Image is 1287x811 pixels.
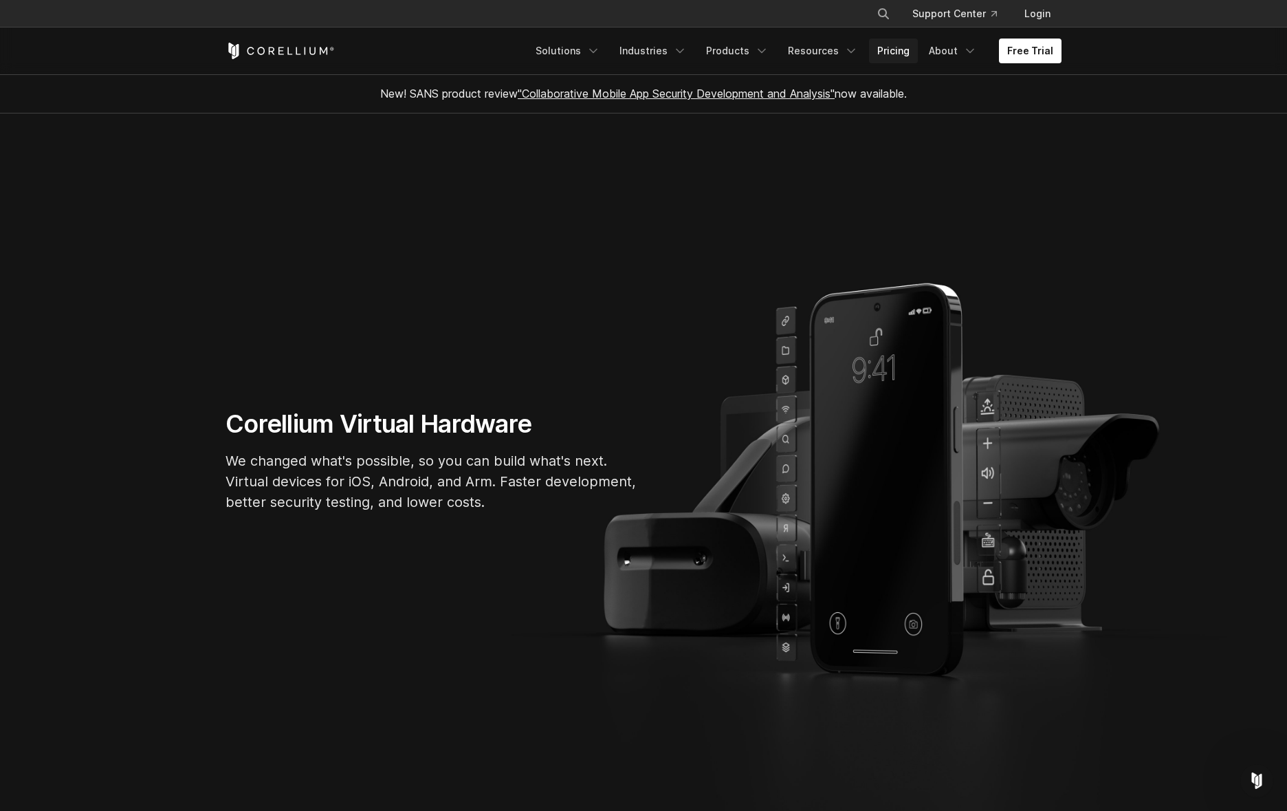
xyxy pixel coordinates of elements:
h1: Corellium Virtual Hardware [225,409,638,440]
a: "Collaborative Mobile App Security Development and Analysis" [518,87,835,100]
p: We changed what's possible, so you can build what's next. Virtual devices for iOS, Android, and A... [225,451,638,512]
a: Free Trial [999,39,1061,63]
a: Support Center [901,1,1008,26]
span: New! SANS product review now available. [380,87,907,100]
div: Navigation Menu [860,1,1061,26]
iframe: Intercom live chat [1240,764,1273,797]
a: Corellium Home [225,43,335,59]
a: Pricing [869,39,918,63]
div: Navigation Menu [527,39,1061,63]
a: Login [1013,1,1061,26]
a: Industries [611,39,695,63]
a: Solutions [527,39,608,63]
button: Search [871,1,896,26]
a: About [921,39,985,63]
a: Products [698,39,777,63]
a: Resources [780,39,866,63]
